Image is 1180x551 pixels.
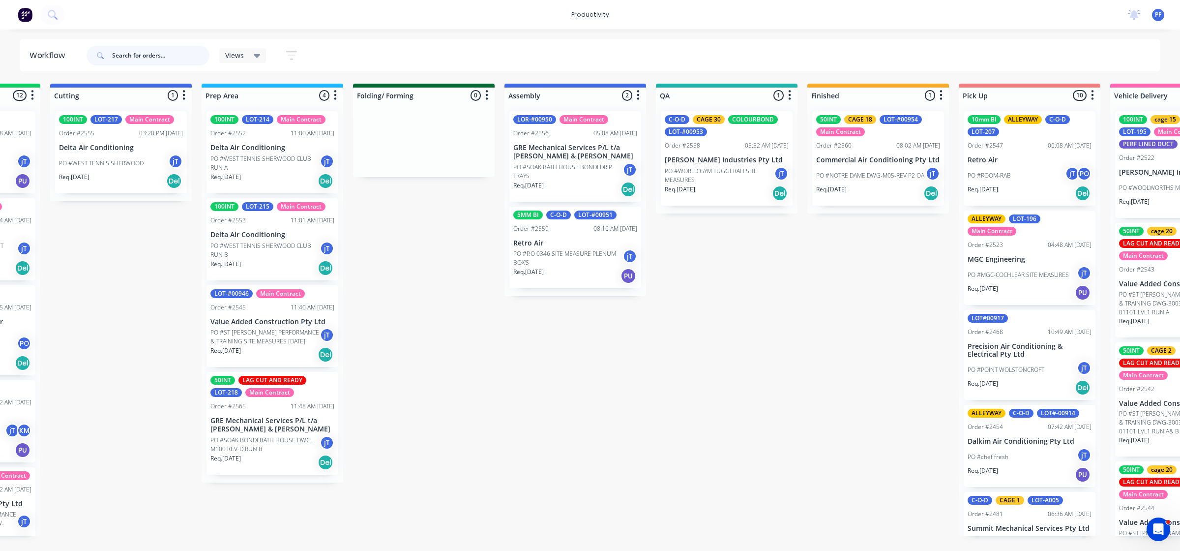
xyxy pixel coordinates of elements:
[15,173,30,189] div: PU
[59,115,87,124] div: 100INT
[513,268,544,276] p: Req. [DATE]
[210,231,334,239] p: Delta Air Conditioning
[1119,465,1144,474] div: 50INT
[210,318,334,326] p: Value Added Construction Pty Ltd
[1119,251,1168,260] div: Main Contract
[210,436,320,454] p: PO #SOAK BONDI BATH HOUSE DWG-M100 REV-D RUN B
[59,173,89,182] p: Req. [DATE]
[29,50,70,61] div: Workflow
[210,376,235,385] div: 50INT
[210,129,246,138] div: Order #2552
[318,173,333,189] div: Del
[968,453,1008,461] p: PO #chef fresh
[1119,197,1150,206] p: Req. [DATE]
[665,127,707,136] div: LOT-#00953
[513,249,622,267] p: PO #P.O 0346 SITE MEASURE PLENUM BOX'S
[665,185,695,194] p: Req. [DATE]
[968,127,999,136] div: LOT-207
[210,303,246,312] div: Order #2545
[816,141,852,150] div: Order #2560
[1045,115,1070,124] div: C-O-D
[896,141,940,150] div: 08:02 AM [DATE]
[968,496,992,505] div: C-O-D
[693,115,725,124] div: CAGE 30
[55,111,187,193] div: 100INTLOT-217Main ContractOrder #255503:20 PM [DATE]Delta Air ConditioningPO #WEST TENNIS SHERWOO...
[968,314,1008,323] div: LOT#00917
[1119,265,1154,274] div: Order #2543
[968,156,1091,164] p: Retro Air
[968,171,1011,180] p: PO #ROOM-RAB
[17,336,31,351] div: PO
[1077,166,1091,181] div: PO
[620,268,636,284] div: PU
[1065,166,1080,181] div: jT
[210,260,241,269] p: Req. [DATE]
[622,162,637,177] div: jT
[291,303,334,312] div: 11:40 AM [DATE]
[513,115,556,124] div: LOR-#00950
[1147,227,1177,236] div: cage 20
[968,255,1091,264] p: MGC Engineering
[17,241,31,256] div: jT
[968,185,998,194] p: Req. [DATE]
[513,211,543,219] div: 5MM BI
[622,249,637,264] div: jT
[665,167,774,184] p: PO #WORLD GYM TUGGERAH SITE MEASURES
[1147,518,1170,541] iframe: Intercom live chat
[5,423,20,438] div: jT
[1119,127,1150,136] div: LOT-195
[210,388,242,397] div: LOT-218
[1077,448,1091,462] div: jT
[880,115,922,124] div: LOT-#00954
[59,144,183,152] p: Delta Air Conditioning
[996,496,1024,505] div: CAGE 1
[210,289,253,298] div: LOT-#00946
[210,154,320,172] p: PO #WEST TENNIS SHERWOOD CLUB RUN A
[256,289,305,298] div: Main Contract
[291,402,334,411] div: 11:48 AM [DATE]
[816,156,940,164] p: Commercial Air Conditioning Pty Ltd
[925,166,940,181] div: jT
[17,154,31,169] div: jT
[968,366,1044,374] p: PO #POINT WOLSTONCROFT
[320,328,334,342] div: jT
[318,347,333,363] div: Del
[1075,380,1091,396] div: Del
[15,260,30,276] div: Del
[210,173,241,182] p: Req. [DATE]
[210,454,241,463] p: Req. [DATE]
[1037,409,1079,418] div: LOT#-00914
[968,284,998,293] p: Req. [DATE]
[1119,346,1144,355] div: 50INT
[206,198,338,280] div: 100INTLOT-215Main ContractOrder #255311:01 AM [DATE]Delta Air ConditioningPO #WEST TENNIS SHERWOO...
[772,185,788,201] div: Del
[1119,371,1168,380] div: Main Contract
[968,214,1005,223] div: ALLEYWAY
[964,211,1095,305] div: ALLEYWAYLOT-196Main ContractOrder #252304:48 AM [DATE]MGC EngineeringPO #MGC-COCHLEAR SITE MEASUR...
[968,342,1091,359] p: Precision Air Conditioning & Electrical Pty Ltd
[1119,115,1147,124] div: 100INT
[812,111,944,206] div: 50INTCAGE 18LOT-#00954Main ContractOrder #256008:02 AM [DATE]Commercial Air Conditioning Pty LtdP...
[291,129,334,138] div: 11:00 AM [DATE]
[1009,214,1040,223] div: LOT-196
[320,154,334,169] div: jT
[968,423,1003,431] div: Order #2454
[968,466,998,475] p: Req. [DATE]
[1077,266,1091,280] div: jT
[17,514,31,529] div: jT
[816,185,847,194] p: Req. [DATE]
[1150,115,1180,124] div: cage 15
[620,182,636,197] div: Del
[210,402,246,411] div: Order #2565
[17,423,31,438] div: KM
[1009,409,1033,418] div: C-O-D
[1075,285,1091,301] div: PU
[1119,504,1154,513] div: Order #2544
[844,115,876,124] div: CAGE 18
[245,388,294,397] div: Main Contract
[210,242,320,259] p: PO #WEST TENNIS SHERWOOD CLUB RUN B
[210,202,238,211] div: 100INT
[320,241,334,256] div: jT
[745,141,789,150] div: 05:52 AM [DATE]
[593,224,637,233] div: 08:16 AM [DATE]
